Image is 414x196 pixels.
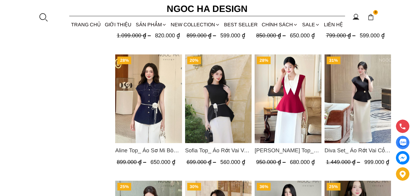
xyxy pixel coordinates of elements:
a: Ngoc Ha Design [161,2,253,16]
a: BEST SELLER [222,17,260,33]
a: Link to Diva Set_ Áo Rớt Vai Cổ V, Chân Váy Lụa Đuôi Cá A1078+CV134 [324,146,391,155]
a: TRANG CHỦ [69,17,103,33]
img: img-CART-ICON-ksit0nf1 [367,14,374,20]
span: 899.000 ₫ [186,32,217,39]
div: Chính sách [260,17,300,33]
a: Display image [396,136,409,149]
a: LIÊN HỆ [322,17,345,33]
img: Diva Set_ Áo Rớt Vai Cổ V, Chân Váy Lụa Đuôi Cá A1078+CV134 [324,54,391,143]
span: [PERSON_NAME] Top_ Áo Peplum Mix Cổ trắng Màu Đỏ A1054 [255,146,321,155]
a: Link to Sara Top_ Áo Peplum Mix Cổ trắng Màu Đỏ A1054 [255,146,321,155]
a: GIỚI THIỆU [103,17,134,33]
span: 850.000 ₫ [256,32,287,39]
span: 680.000 ₫ [290,159,315,165]
span: 699.000 ₫ [186,159,217,165]
a: Product image - Aline Top_ Áo Sơ Mi Bò Lụa Rớt Vai A1070 [115,54,182,143]
span: 1.099.000 ₫ [117,32,152,39]
span: 820.000 ₫ [155,32,180,39]
span: 599.000 ₫ [359,32,384,39]
span: 799.000 ₫ [326,32,357,39]
a: Link to Sofia Top_ Áo Rớt Vai Vạt Rủ Màu Đỏ A428 [185,146,252,155]
img: Aline Top_ Áo Sơ Mi Bò Lụa Rớt Vai A1070 [115,54,182,143]
span: 950.000 ₫ [256,159,287,165]
div: SẢN PHẨM [134,17,169,33]
a: Product image - Diva Set_ Áo Rớt Vai Cổ V, Chân Váy Lụa Đuôi Cá A1078+CV134 [324,54,391,143]
span: 560.000 ₫ [220,159,245,165]
span: 650.000 ₫ [150,159,175,165]
span: 599.000 ₫ [220,32,245,39]
span: 899.000 ₫ [117,159,148,165]
span: 1.449.000 ₫ [326,159,361,165]
span: Diva Set_ Áo Rớt Vai Cổ V, Chân Váy Lụa Đuôi Cá A1078+CV134 [324,146,391,155]
a: Product image - Sofia Top_ Áo Rớt Vai Vạt Rủ Màu Đỏ A428 [185,54,252,143]
img: Display image [399,139,406,146]
span: 0 [373,10,378,15]
a: Product image - Sara Top_ Áo Peplum Mix Cổ trắng Màu Đỏ A1054 [255,54,321,143]
img: Sofia Top_ Áo Rớt Vai Vạt Rủ Màu Đỏ A428 [185,54,252,143]
a: messenger [396,151,409,165]
a: SALE [300,17,322,33]
span: 650.000 ₫ [290,32,315,39]
a: Link to Aline Top_ Áo Sơ Mi Bò Lụa Rớt Vai A1070 [115,146,182,155]
span: Aline Top_ Áo Sơ Mi Bò Lụa Rớt Vai A1070 [115,146,182,155]
span: Sofia Top_ Áo Rớt Vai Vạt Rủ Màu Đỏ A428 [185,146,252,155]
img: Sara Top_ Áo Peplum Mix Cổ trắng Màu Đỏ A1054 [255,54,321,143]
a: NEW COLLECTION [169,17,222,33]
span: 999.000 ₫ [364,159,389,165]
